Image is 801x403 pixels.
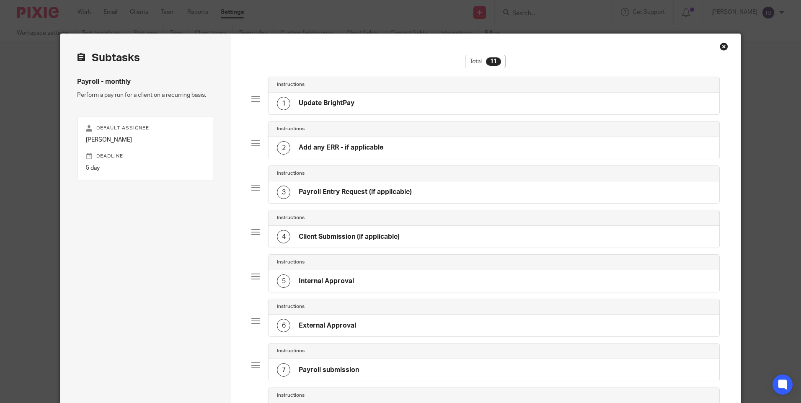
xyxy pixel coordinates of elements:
h4: External Approval [299,321,356,330]
div: 7 [277,363,290,377]
h4: Instructions [277,214,305,221]
div: 6 [277,319,290,332]
p: Default assignee [86,125,204,132]
div: 4 [277,230,290,243]
div: Total [465,55,506,68]
div: 2 [277,141,290,155]
h4: Update BrightPay [299,99,354,108]
p: Deadline [86,153,204,160]
div: 3 [277,186,290,199]
p: [PERSON_NAME] [86,136,204,144]
p: Perform a pay run for a client on a recurring basis. [77,91,213,99]
h4: Instructions [277,81,305,88]
div: 1 [277,97,290,110]
div: 11 [486,57,501,66]
h4: Payroll - monthly [77,77,213,86]
h4: Instructions [277,170,305,177]
h4: Instructions [277,259,305,266]
h4: Payroll submission [299,366,359,375]
h4: Client Submission (if applicable) [299,232,400,241]
h4: Add any ERR - if applicable [299,143,383,152]
p: 5 day [86,164,204,172]
div: 5 [277,274,290,288]
h4: Instructions [277,126,305,132]
h2: Subtasks [77,51,140,65]
h4: Instructions [277,303,305,310]
h4: Payroll Entry Request (if applicable) [299,188,412,196]
h4: Instructions [277,392,305,399]
h4: Internal Approval [299,277,354,286]
h4: Instructions [277,348,305,354]
div: Close this dialog window [720,42,728,51]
